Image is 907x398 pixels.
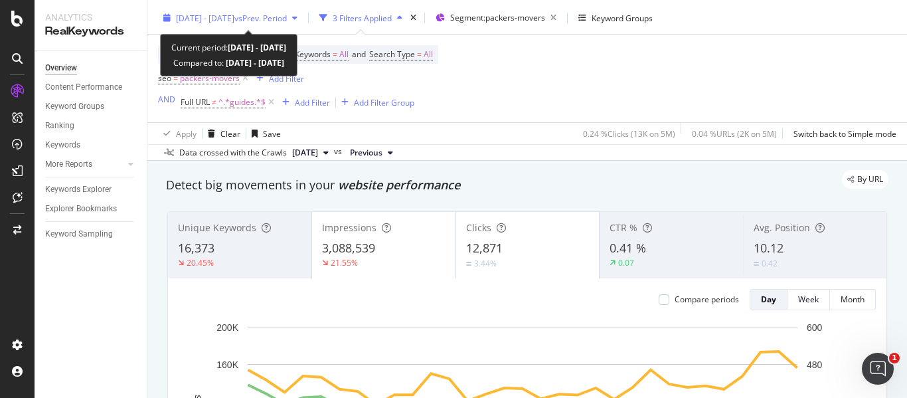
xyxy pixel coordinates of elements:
button: Month [830,289,876,310]
div: Apply [176,128,197,140]
div: Day [761,294,776,305]
a: Keywords [45,138,137,152]
b: [DATE] - [DATE] [228,42,286,53]
text: 160K [216,359,238,370]
span: = [333,49,337,60]
a: Explorer Bookmarks [45,202,137,216]
div: Week [798,294,819,305]
div: 0.42 [762,258,778,269]
div: Month [841,294,865,305]
button: Segment:packers-movers [430,7,562,29]
text: 600 [807,322,823,333]
span: Full URL [181,96,210,108]
a: Keywords Explorer [45,183,137,197]
div: Compared to: [173,55,284,70]
text: 480 [807,359,823,370]
div: Keywords [45,138,80,152]
span: 10.12 [754,240,783,256]
span: [DATE] - [DATE] [176,13,234,24]
span: and [352,49,366,60]
button: 3 Filters Applied [314,7,408,29]
a: More Reports [45,157,124,171]
div: Add Filter Group [354,97,414,108]
button: Apply [158,123,197,144]
button: Keyword Groups [573,7,658,29]
span: CTR % [610,221,637,234]
div: Keyword Groups [45,100,104,114]
span: packers-movers [180,69,240,88]
button: [DATE] - [DATE]vsPrev. Period [158,7,303,29]
span: Previous [350,147,382,159]
div: Add Filter [269,73,304,84]
a: Ranking [45,119,137,133]
span: By URL [857,175,883,183]
div: Data crossed with the Crawls [179,147,287,159]
div: Overview [45,61,77,75]
img: Equal [754,262,759,266]
button: Clear [203,123,240,144]
span: ^.*guides.*$ [218,93,266,112]
button: Save [246,123,281,144]
div: RealKeywords [45,24,136,39]
button: Add Filter Group [336,94,414,110]
button: AND [158,93,175,106]
div: Analytics [45,11,136,24]
div: 21.55% [331,257,358,268]
div: Keyword Groups [592,13,653,24]
div: AND [158,94,175,105]
span: Clicks [466,221,491,234]
div: Clear [220,128,240,140]
span: vs [334,146,345,157]
span: 1 [889,353,900,363]
iframe: Intercom live chat [862,353,894,385]
div: 3.44% [474,258,497,269]
div: Switch back to Simple mode [793,128,896,140]
div: Keywords Explorer [45,183,112,197]
div: times [408,11,419,25]
div: 0.07 [618,257,634,268]
span: ≠ [212,96,216,108]
span: 3,088,539 [322,240,375,256]
div: Content Performance [45,80,122,94]
div: Current period: [171,40,286,55]
a: Overview [45,61,137,75]
b: [DATE] - [DATE] [224,57,284,68]
span: 2025 Aug. 4th [292,147,318,159]
div: 0.24 % Clicks ( 13K on 5M ) [583,128,675,140]
span: = [417,49,422,60]
div: 3 Filters Applied [333,13,392,24]
button: Add Filter [277,94,330,110]
div: Ranking [45,119,74,133]
div: legacy label [842,170,888,189]
span: 12,871 [466,240,503,256]
span: 16,373 [178,240,214,256]
button: Previous [345,145,398,161]
button: Switch back to Simple mode [788,123,896,144]
div: Add Filter [295,97,330,108]
span: All [339,45,349,64]
button: Week [787,289,830,310]
a: Keyword Groups [45,100,137,114]
span: All [424,45,433,64]
button: Add Filter [251,70,304,86]
button: Day [750,289,787,310]
span: vs Prev. Period [234,13,287,24]
a: Content Performance [45,80,137,94]
span: Search Type [369,49,415,60]
span: Avg. Position [754,221,810,234]
a: Keyword Sampling [45,227,137,241]
span: Impressions [322,221,376,234]
text: 200K [216,322,238,333]
div: 20.45% [187,257,214,268]
span: seo [158,72,171,84]
span: Segment: packers-movers [450,12,545,23]
div: Save [263,128,281,140]
div: Keyword Sampling [45,227,113,241]
span: Unique Keywords [178,221,256,234]
div: More Reports [45,157,92,171]
span: 0.41 % [610,240,646,256]
div: Compare periods [675,294,739,305]
img: Equal [466,262,471,266]
button: [DATE] [287,145,334,161]
div: Explorer Bookmarks [45,202,117,216]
